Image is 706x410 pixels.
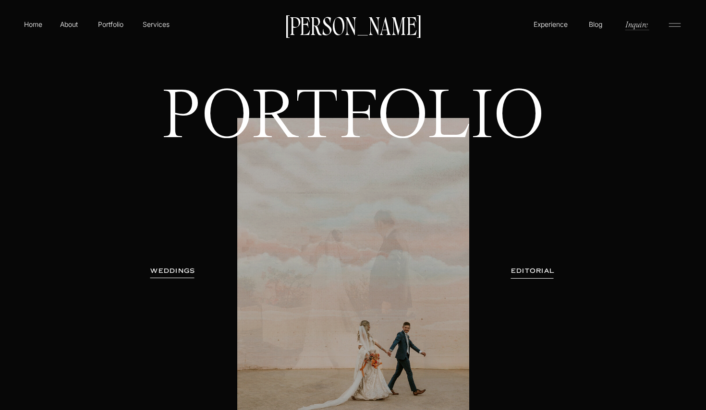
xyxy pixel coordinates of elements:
[94,19,128,29] a: Portfolio
[624,19,649,30] a: Inquire
[146,86,561,215] h1: PORTFOLIO
[532,19,569,29] a: Experience
[58,19,80,29] a: About
[142,19,170,29] a: Services
[22,19,44,29] a: Home
[586,19,605,29] a: Blog
[498,266,568,276] a: EDITORIAL
[143,266,203,276] a: WEDDINGS
[280,15,426,35] a: [PERSON_NAME]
